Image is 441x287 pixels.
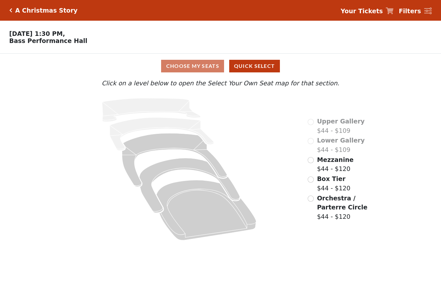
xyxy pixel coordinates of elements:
a: Click here to go back to filters [9,8,12,13]
label: $44 - $120 [317,174,351,193]
h5: A Christmas Story [15,7,77,14]
span: Lower Gallery [317,137,365,144]
label: $44 - $109 [317,117,365,135]
strong: Your Tickets [341,7,383,15]
span: Orchestra / Parterre Circle [317,195,367,211]
a: Your Tickets [341,6,394,16]
p: Click on a level below to open the Select Your Own Seat map for that section. [60,79,381,88]
button: Quick Select [229,60,280,72]
span: Mezzanine [317,156,354,163]
span: Upper Gallery [317,118,365,125]
path: Upper Gallery - Seats Available: 0 [102,98,200,122]
a: Filters [399,6,432,16]
label: $44 - $120 [317,194,381,221]
strong: Filters [399,7,421,15]
path: Orchestra / Parterre Circle - Seats Available: 120 [157,180,256,240]
label: $44 - $120 [317,155,354,174]
span: Box Tier [317,175,345,182]
label: $44 - $109 [317,136,365,154]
